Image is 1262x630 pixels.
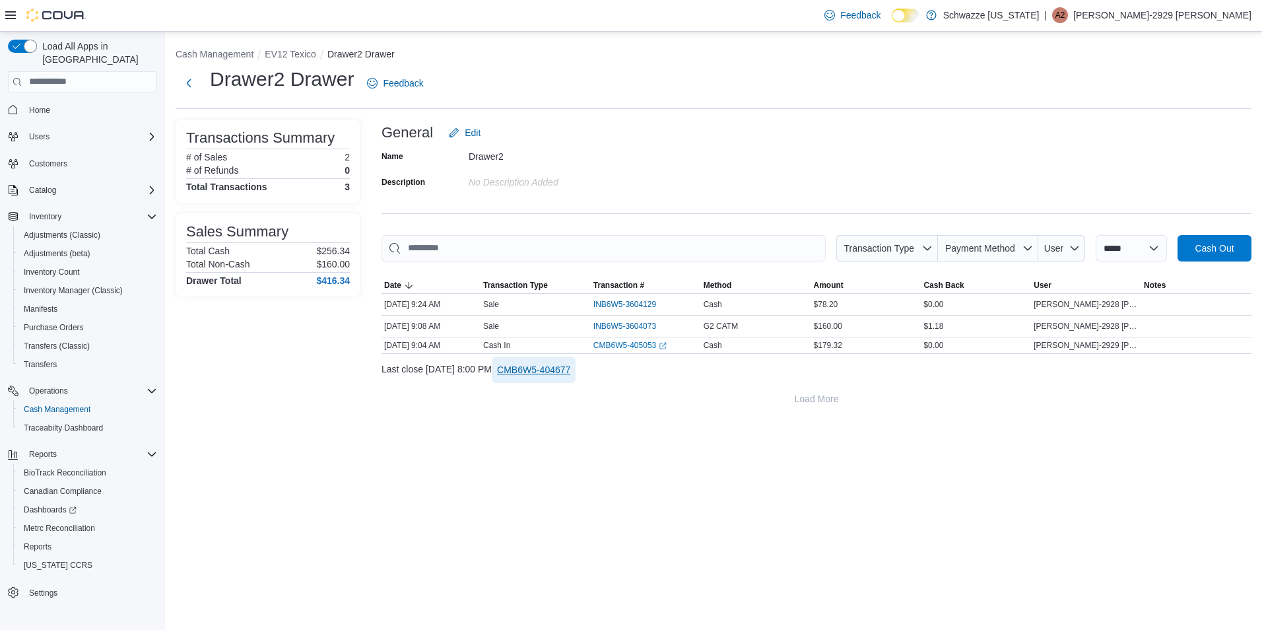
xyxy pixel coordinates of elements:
svg: External link [659,342,667,350]
span: User [1034,280,1051,291]
p: $256.34 [316,246,350,256]
button: Customers [3,154,162,173]
a: BioTrack Reconciliation [18,465,112,481]
h6: # of Refunds [186,165,238,176]
span: Home [24,102,157,118]
button: Operations [24,383,73,399]
p: $160.00 [316,259,350,269]
a: Dashboards [13,501,162,519]
a: Settings [24,585,63,601]
span: Transfers (Classic) [24,341,90,351]
button: Users [24,129,55,145]
h6: # of Sales [186,152,227,162]
button: INB6W5-3604129 [593,297,669,312]
span: Inventory [29,211,61,222]
a: Feedback [819,2,886,28]
a: Dashboards [18,502,82,518]
button: Settings [3,582,162,602]
a: CMB6W5-405053External link [593,340,667,351]
span: BioTrack Reconciliation [24,468,106,478]
span: Canadian Compliance [18,483,157,499]
div: No Description added [469,172,646,188]
button: Users [3,127,162,146]
button: Inventory [3,207,162,226]
span: Transfers [18,357,157,372]
h6: Total Cash [186,246,230,256]
span: Feedback [383,77,423,90]
button: Metrc Reconciliation [13,519,162,538]
span: Manifests [18,301,157,317]
div: $1.18 [921,318,1031,334]
span: Transaction Type [844,243,914,254]
a: Transfers [18,357,62,372]
a: Cash Management [18,402,96,417]
span: Reports [29,449,57,460]
span: [US_STATE] CCRS [24,560,92,571]
h1: Drawer2 Drawer [210,66,354,92]
a: Traceabilty Dashboard [18,420,108,436]
span: Home [29,105,50,116]
span: Settings [29,588,57,598]
span: Inventory Count [18,264,157,280]
span: [PERSON_NAME]-2928 [PERSON_NAME] [1034,321,1139,332]
p: 0 [345,165,350,176]
span: Payment Method [945,243,1015,254]
span: G2 CATM [704,321,738,332]
span: Adjustments (beta) [24,248,90,259]
button: User [1038,235,1085,262]
span: Metrc Reconciliation [18,520,157,536]
span: A2 [1055,7,1065,23]
button: EV12 Texico [265,49,316,59]
img: Cova [26,9,86,22]
button: INB6W5-3604073 [593,318,669,334]
span: [PERSON_NAME]-2929 [PERSON_NAME] [1034,340,1139,351]
a: Home [24,102,55,118]
nav: An example of EuiBreadcrumbs [176,48,1251,63]
span: Customers [24,155,157,172]
button: Inventory [24,209,67,225]
span: Inventory Manager (Classic) [24,285,123,296]
button: Transfers (Classic) [13,337,162,355]
button: Reports [3,445,162,464]
button: Method [701,277,811,293]
span: Catalog [29,185,56,195]
span: Cash Back [923,280,964,291]
a: [US_STATE] CCRS [18,557,98,573]
p: Cash In [483,340,510,351]
span: Catalog [24,182,157,198]
button: Home [3,100,162,120]
span: $160.00 [814,321,842,332]
span: Adjustments (Classic) [24,230,100,240]
div: [DATE] 9:08 AM [382,318,481,334]
h4: Total Transactions [186,182,267,192]
p: Schwazze [US_STATE] [943,7,1040,23]
a: Inventory Count [18,264,85,280]
span: Load All Apps in [GEOGRAPHIC_DATA] [37,40,157,66]
input: This is a search bar. As you type, the results lower in the page will automatically filter. [382,235,826,262]
button: Transaction Type [481,277,591,293]
span: CMB6W5-404677 [497,363,570,376]
span: Cash [704,340,722,351]
a: Metrc Reconciliation [18,520,100,536]
button: Traceabilty Dashboard [13,419,162,437]
h6: Total Non-Cash [186,259,250,269]
p: Sale [483,299,499,310]
button: Payment Method [938,235,1038,262]
span: Purchase Orders [18,320,157,335]
button: Transfers [13,355,162,374]
a: Customers [24,156,73,172]
span: INB6W5-3604073 [593,321,656,332]
span: Transfers (Classic) [18,338,157,354]
span: Washington CCRS [18,557,157,573]
span: Inventory Count [24,267,80,277]
span: Canadian Compliance [24,486,102,497]
button: Cash Management [176,49,253,59]
span: Users [29,131,50,142]
span: Method [704,280,732,291]
a: Transfers (Classic) [18,338,95,354]
a: Manifests [18,301,63,317]
span: Traceabilty Dashboard [24,423,103,433]
div: [DATE] 9:04 AM [382,337,481,353]
span: BioTrack Reconciliation [18,465,157,481]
